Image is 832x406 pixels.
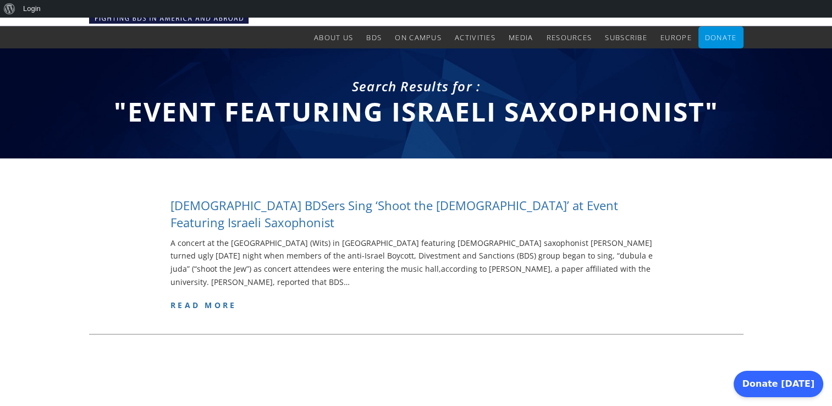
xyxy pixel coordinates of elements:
[509,26,533,48] a: Media
[314,26,353,48] a: About Us
[170,237,662,289] p: A concert at the [GEOGRAPHIC_DATA] (Wits) in [GEOGRAPHIC_DATA] featuring [DEMOGRAPHIC_DATA] saxop...
[314,32,353,42] span: About Us
[89,77,743,96] div: Search Results for :
[546,26,592,48] a: Resources
[705,32,737,42] span: Donate
[366,26,382,48] a: BDS
[170,197,662,231] h4: [DEMOGRAPHIC_DATA] BDSers Sing ‘Shoot the [DEMOGRAPHIC_DATA]’ at Event Featuring Israeli Saxophonist
[455,32,495,42] span: Activities
[114,94,719,129] span: "Event Featuring Israeli Saxophonist"
[395,32,442,42] span: On Campus
[605,32,647,42] span: Subscribe
[660,26,692,48] a: Europe
[605,26,647,48] a: Subscribe
[170,300,236,310] a: read more
[660,32,692,42] span: Europe
[705,26,737,48] a: Donate
[395,26,442,48] a: On Campus
[509,32,533,42] span: Media
[366,32,382,42] span: BDS
[546,32,592,42] span: Resources
[455,26,495,48] a: Activities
